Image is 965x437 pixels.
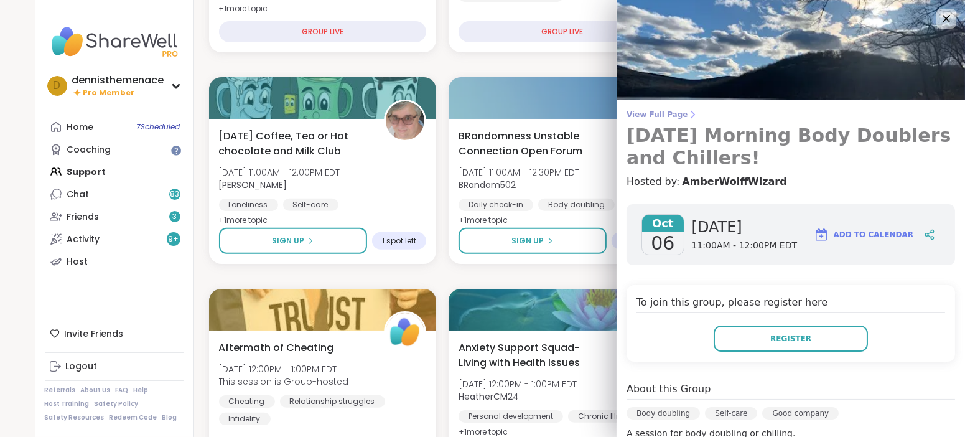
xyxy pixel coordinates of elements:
div: Cheating [219,395,275,408]
a: View Full Page[DATE] Morning Body Doublers and Chillers! [627,110,955,169]
span: 83 [170,189,179,200]
div: Logout [66,360,98,373]
div: Coaching [67,144,111,156]
span: [DATE] 12:00PM - 1:00PM EDT [459,378,577,390]
a: Blog [162,413,177,422]
div: dennisthemenace [72,73,164,87]
div: Invite Friends [45,322,184,345]
h4: To join this group, please register here [636,295,945,313]
div: Body doubling [627,407,700,420]
span: Sign Up [511,235,544,247]
a: Safety Policy [95,400,139,408]
div: Daily check-in [459,199,533,211]
span: [DATE] [692,217,797,237]
span: 11:00AM - 12:00PM EDT [692,240,797,252]
div: Personal development [459,410,563,423]
a: AmberWolffWizard [682,174,786,189]
h4: Hosted by: [627,174,955,189]
iframe: Spotlight [171,146,181,156]
a: Referrals [45,386,76,395]
div: Activity [67,233,100,246]
span: Anxiety Support Squad- Living with Health Issues [459,341,610,370]
b: HeatherCM24 [459,390,519,403]
h3: [DATE] Morning Body Doublers and Chillers! [627,125,955,169]
a: Activity9+ [45,228,184,250]
h4: About this Group [627,382,711,397]
a: Host [45,250,184,273]
b: BRandom502 [459,179,516,191]
span: 7 Scheduled [137,122,180,132]
a: Friends3 [45,205,184,228]
span: 1 spot left [382,236,416,246]
span: 06 [651,232,674,255]
div: GROUP LIVE [219,21,426,42]
img: Susan [386,101,424,140]
span: Add to Calendar [834,229,913,240]
span: Aftermath of Cheating [219,341,334,355]
a: Chat83 [45,183,184,205]
div: Home [67,121,94,134]
a: Host Training [45,400,90,408]
span: 3 [172,212,177,222]
button: Sign Up [459,228,607,254]
img: ShareWell Logomark [814,227,829,242]
div: Loneliness [219,199,278,211]
span: [DATE] 11:00AM - 12:00PM EDT [219,166,340,179]
span: Pro Member [83,88,135,98]
img: ShareWell [386,313,424,352]
div: Friends [67,211,100,223]
div: Body doubling [538,199,615,211]
button: Sign Up [219,228,367,254]
div: Good company [762,407,839,420]
span: Register [770,333,811,344]
a: About Us [81,386,111,395]
a: Help [134,386,149,395]
span: [DATE] Coffee, Tea or Hot chocolate and Milk Club [219,129,370,159]
div: Chronic Illness [568,410,644,423]
a: Coaching [45,138,184,161]
span: [DATE] 12:00PM - 1:00PM EDT [219,363,349,375]
img: ShareWell Nav Logo [45,20,184,63]
span: This session is Group-hosted [219,375,349,388]
span: Oct [642,215,684,232]
span: d [54,78,61,94]
a: Safety Resources [45,413,105,422]
a: Redeem Code [110,413,157,422]
span: Sign Up [272,235,304,247]
span: 9 + [168,234,179,245]
span: View Full Page [627,110,955,120]
div: Relationship struggles [280,395,385,408]
div: GROUP LIVE [459,21,666,42]
span: [DATE] 11:00AM - 12:30PM EDT [459,166,579,179]
b: [PERSON_NAME] [219,179,287,191]
button: Add to Calendar [808,220,919,250]
div: Self-care [283,199,338,211]
span: BRandomness Unstable Connection Open Forum [459,129,610,159]
a: FAQ [116,386,129,395]
button: Register [714,326,868,352]
div: Infidelity [219,413,271,425]
div: Host [67,256,88,268]
div: Self-care [705,407,757,420]
a: Home7Scheduled [45,116,184,138]
a: Logout [45,355,184,378]
div: Chat [67,189,90,201]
